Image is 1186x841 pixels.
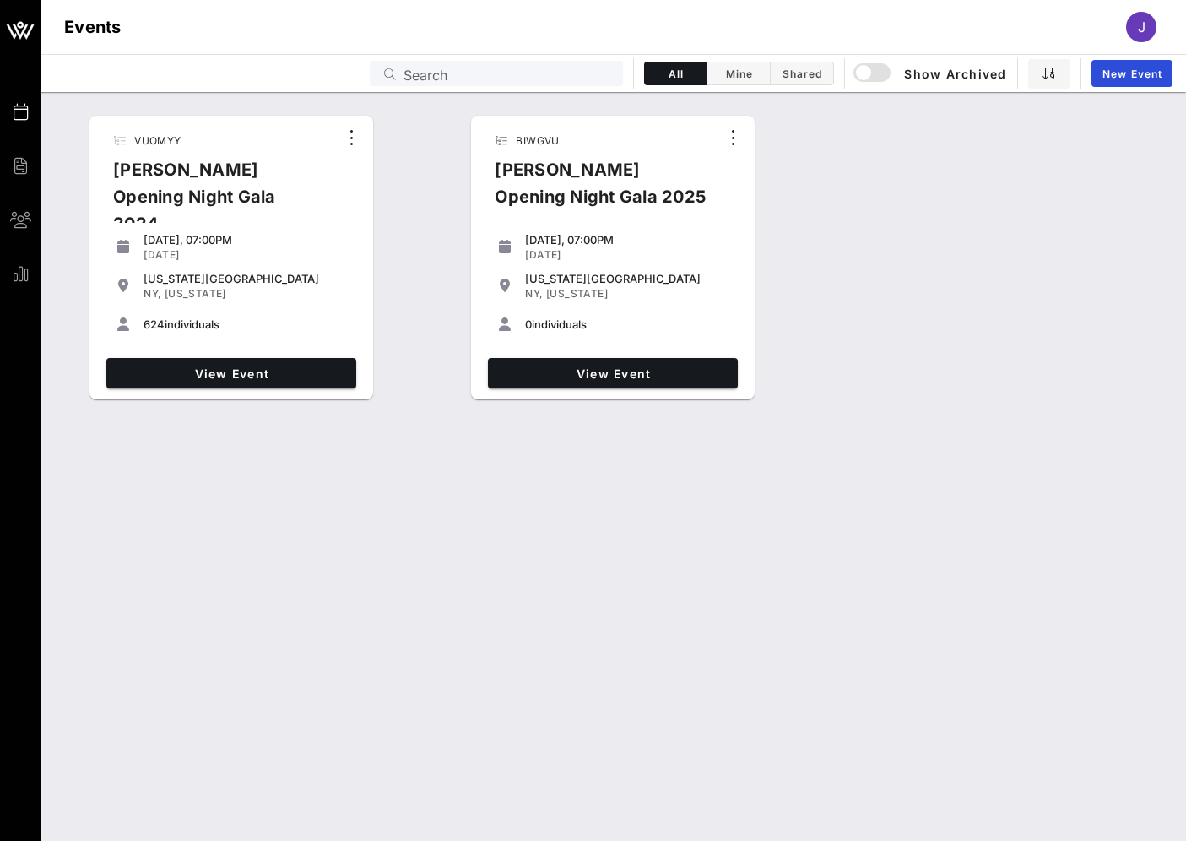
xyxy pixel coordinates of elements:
span: NY, [525,287,543,300]
div: [US_STATE][GEOGRAPHIC_DATA] [525,272,731,285]
a: View Event [488,358,738,388]
button: Shared [771,62,834,85]
span: [US_STATE] [165,287,226,300]
span: View Event [113,366,349,381]
div: [DATE] [525,248,731,262]
span: 624 [144,317,165,331]
span: VUOMYY [134,134,181,147]
span: New Event [1102,68,1162,80]
span: All [655,68,696,80]
div: J [1126,12,1156,42]
button: Mine [707,62,771,85]
div: individuals [144,317,349,331]
span: Shared [781,68,823,80]
h1: Events [64,14,122,41]
div: [DATE] [144,248,349,262]
button: All [644,62,707,85]
div: [PERSON_NAME] Opening Night Gala 2025 [481,156,719,224]
div: [US_STATE][GEOGRAPHIC_DATA] [144,272,349,285]
div: [DATE], 07:00PM [525,233,731,247]
div: [DATE], 07:00PM [144,233,349,247]
span: J [1138,19,1145,35]
div: individuals [525,317,731,331]
span: 0 [525,317,532,331]
span: NY, [144,287,161,300]
a: View Event [106,358,356,388]
div: [PERSON_NAME] Opening Night Gala 2024 [100,156,338,251]
span: [US_STATE] [546,287,608,300]
a: New Event [1091,60,1172,87]
button: Show Archived [855,58,1007,89]
span: Show Archived [856,63,1006,84]
span: View Event [495,366,731,381]
span: BIWGVU [516,134,559,147]
span: Mine [718,68,760,80]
